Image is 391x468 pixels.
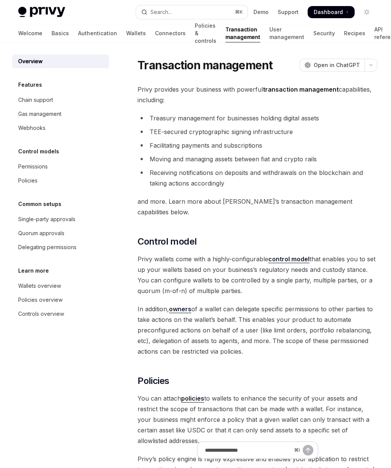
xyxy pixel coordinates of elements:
[18,109,61,119] div: Gas management
[155,24,186,42] a: Connectors
[18,176,38,185] div: Policies
[12,293,109,307] a: Policies overview
[138,140,377,151] li: Facilitating payments and subscriptions
[314,61,360,69] span: Open in ChatGPT
[278,8,299,16] a: Support
[181,395,204,402] a: policies
[138,84,377,105] span: Privy provides your business with powerful capabilities, including:
[138,196,377,217] span: and more. Learn more about [PERSON_NAME]’s transaction management capabilities below.
[138,236,197,248] span: Control model
[138,126,377,137] li: TEE-secured cryptographic signing infrastructure
[18,95,53,105] div: Chain support
[78,24,117,42] a: Authentication
[138,167,377,189] li: Receiving notifications on deposits and withdrawals on the blockchain and taking actions accordingly
[18,123,45,133] div: Webhooks
[225,24,260,42] a: Transaction management
[308,6,355,18] a: Dashboard
[263,86,339,93] strong: transaction management
[12,212,109,226] a: Single-party approvals
[18,266,49,275] h5: Learn more
[18,147,59,156] h5: Control models
[12,107,109,121] a: Gas management
[12,93,109,107] a: Chain support
[18,24,42,42] a: Welcome
[12,121,109,135] a: Webhooks
[138,58,273,72] h1: Transaction management
[136,5,248,19] button: Open search
[18,281,61,290] div: Wallets overview
[18,200,61,209] h5: Common setups
[268,255,310,263] a: control model
[253,8,269,16] a: Demo
[18,57,42,66] div: Overview
[269,24,304,42] a: User management
[138,393,377,446] span: You can attach to wallets to enhance the security of your assets and restrict the scope of transa...
[18,7,65,17] img: light logo
[18,295,63,304] div: Policies overview
[12,307,109,321] a: Controls overview
[205,442,291,459] input: Ask a question...
[169,305,191,313] a: owners
[18,309,64,318] div: Controls overview
[18,229,64,238] div: Quorum approvals
[195,24,216,42] a: Policies & controls
[52,24,69,42] a: Basics
[138,154,377,164] li: Moving and managing assets between fiat and crypto rails
[138,254,377,296] span: Privy wallets come with a highly-configurable that enables you to set up your wallets based on yo...
[303,445,313,456] button: Send message
[138,113,377,123] li: Treasury management for businesses holding digital assets
[138,375,169,387] span: Policies
[18,243,77,252] div: Delegating permissions
[150,8,172,17] div: Search...
[12,174,109,187] a: Policies
[12,226,109,240] a: Quorum approvals
[18,215,75,224] div: Single-party approvals
[126,24,146,42] a: Wallets
[138,304,377,357] span: In addition, of a wallet can delegate specific permissions to other parties to take actions on th...
[300,59,364,72] button: Open in ChatGPT
[314,8,343,16] span: Dashboard
[12,240,109,254] a: Delegating permissions
[12,160,109,173] a: Permissions
[12,55,109,68] a: Overview
[18,80,42,89] h5: Features
[344,24,365,42] a: Recipes
[12,279,109,293] a: Wallets overview
[361,6,373,18] button: Toggle dark mode
[313,24,335,42] a: Security
[18,162,48,171] div: Permissions
[235,9,243,15] span: ⌘ K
